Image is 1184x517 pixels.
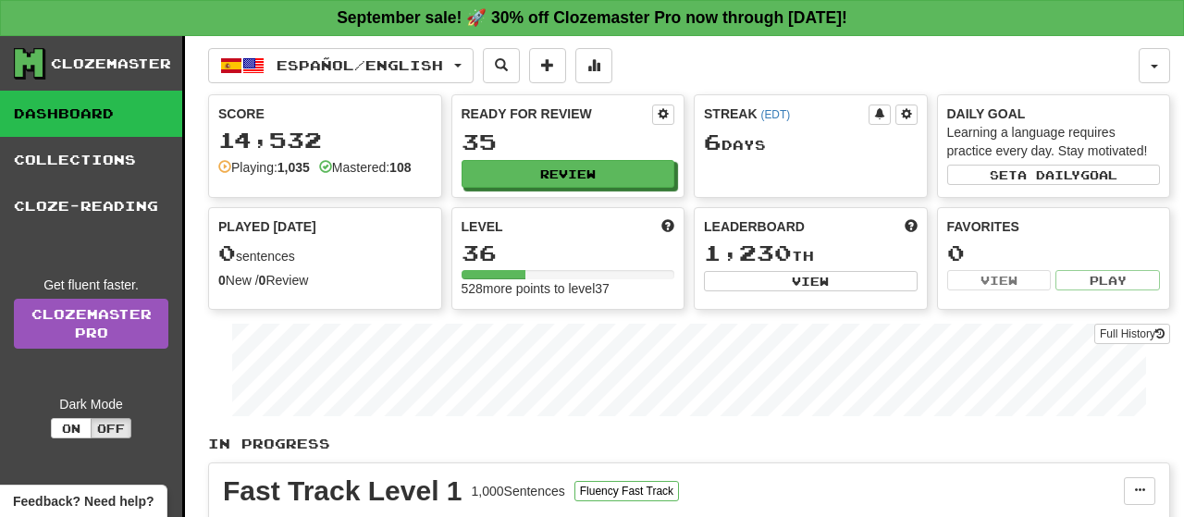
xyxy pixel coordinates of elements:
a: ClozemasterPro [14,299,168,349]
span: Leaderboard [704,217,805,236]
div: Ready for Review [462,105,653,123]
span: a daily [1017,168,1080,181]
div: New / Review [218,271,432,289]
span: 6 [704,129,721,154]
div: 14,532 [218,129,432,152]
button: Español/English [208,48,474,83]
span: Español / English [277,57,443,73]
span: 0 [218,240,236,265]
div: Learning a language requires practice every day. Stay motivated! [947,123,1161,160]
button: View [947,270,1052,290]
div: 36 [462,241,675,265]
button: Full History [1094,324,1170,344]
strong: 1,035 [277,160,310,175]
strong: 0 [218,273,226,288]
button: Play [1055,270,1160,290]
span: Score more points to level up [661,217,674,236]
div: Daily Goal [947,105,1161,123]
div: 35 [462,130,675,154]
div: Fast Track Level 1 [223,477,462,505]
p: In Progress [208,435,1170,453]
button: Search sentences [483,48,520,83]
button: Add sentence to collection [529,48,566,83]
span: 1,230 [704,240,792,265]
div: Playing: [218,158,310,177]
strong: 108 [389,160,411,175]
div: Day s [704,130,918,154]
a: (EDT) [760,108,790,121]
div: 528 more points to level 37 [462,279,675,298]
button: Review [462,160,675,188]
button: Fluency Fast Track [574,481,679,501]
span: Played [DATE] [218,217,316,236]
button: View [704,271,918,291]
div: Dark Mode [14,395,168,413]
div: 1,000 Sentences [472,482,565,500]
div: th [704,241,918,265]
span: This week in points, UTC [905,217,918,236]
strong: September sale! 🚀 30% off Clozemaster Pro now through [DATE]! [337,8,847,27]
div: 0 [947,241,1161,265]
button: Seta dailygoal [947,165,1161,185]
div: sentences [218,241,432,265]
button: Off [91,418,131,438]
span: Level [462,217,503,236]
span: Open feedback widget [13,492,154,511]
button: On [51,418,92,438]
strong: 0 [259,273,266,288]
div: Clozemaster [51,55,171,73]
div: Streak [704,105,869,123]
div: Score [218,105,432,123]
button: More stats [575,48,612,83]
div: Get fluent faster. [14,276,168,294]
div: Mastered: [319,158,412,177]
div: Favorites [947,217,1161,236]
